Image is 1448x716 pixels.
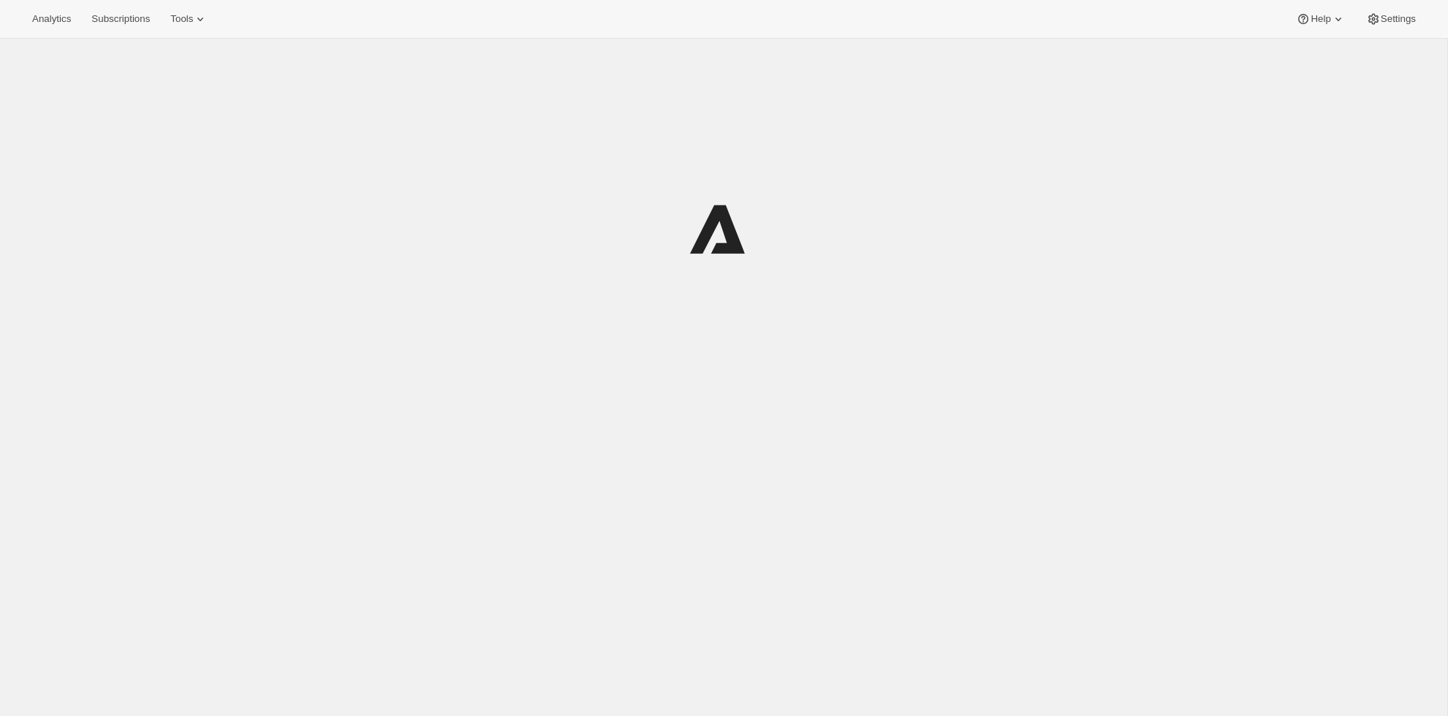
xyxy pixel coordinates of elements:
span: Analytics [32,13,71,25]
span: Help [1311,13,1330,25]
button: Tools [162,9,216,29]
span: Tools [170,13,193,25]
span: Subscriptions [91,13,150,25]
button: Analytics [23,9,80,29]
button: Settings [1357,9,1425,29]
button: Help [1287,9,1354,29]
span: Settings [1381,13,1416,25]
button: Subscriptions [83,9,159,29]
